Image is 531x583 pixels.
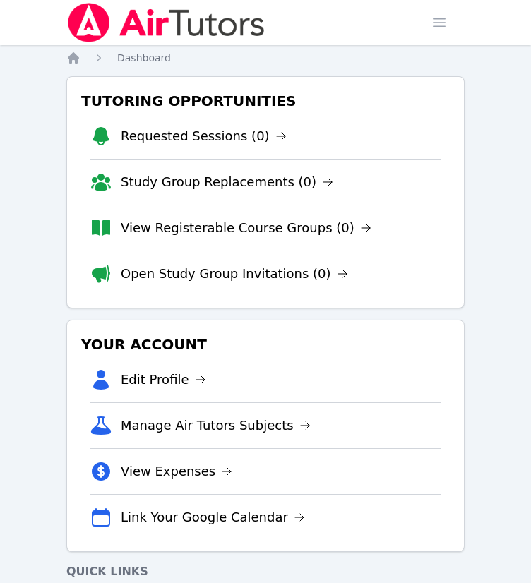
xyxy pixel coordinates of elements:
span: Dashboard [117,52,171,64]
h4: Quick Links [66,563,465,580]
a: Edit Profile [121,370,206,390]
h3: Tutoring Opportunities [78,88,453,114]
a: Open Study Group Invitations (0) [121,264,348,284]
h3: Your Account [78,332,453,357]
nav: Breadcrumb [66,51,465,65]
a: Requested Sessions (0) [121,126,287,146]
a: View Registerable Course Groups (0) [121,218,371,238]
a: View Expenses [121,462,232,481]
a: Study Group Replacements (0) [121,172,333,192]
a: Link Your Google Calendar [121,507,305,527]
a: Manage Air Tutors Subjects [121,416,311,435]
a: Dashboard [117,51,171,65]
img: Air Tutors [66,3,266,42]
